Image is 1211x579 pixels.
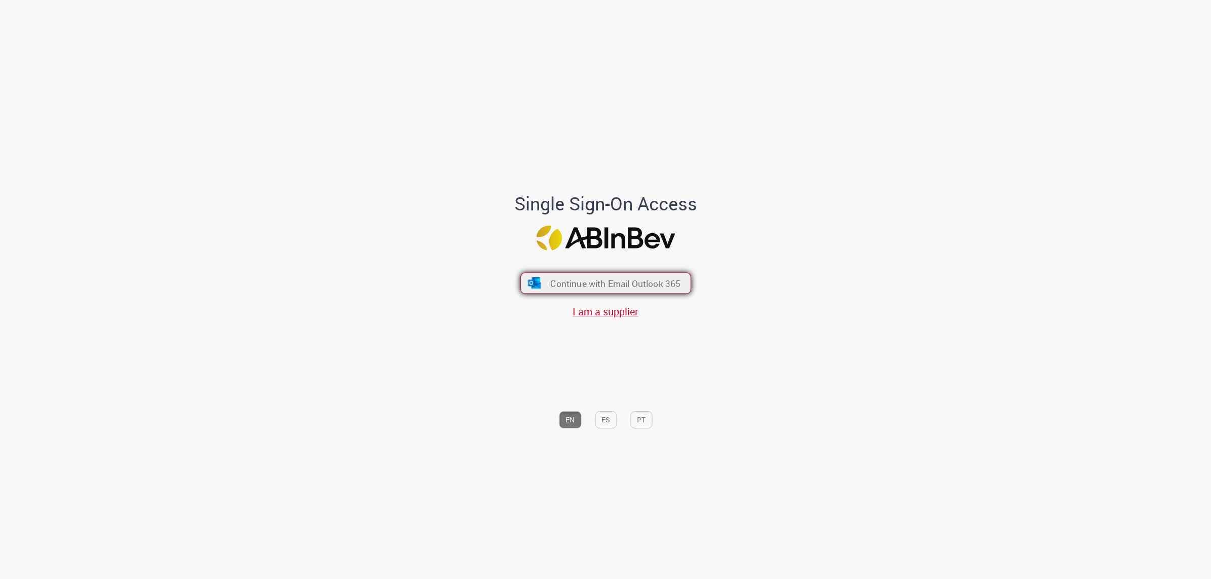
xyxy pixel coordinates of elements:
[559,411,581,428] button: EN
[573,305,638,318] a: I am a supplier
[550,277,680,289] span: Continue with Email Outlook 365
[630,411,652,428] button: PT
[527,278,542,289] img: ícone Azure/Microsoft 360
[536,226,675,251] img: Logo ABInBev
[595,411,617,428] button: ES
[520,273,691,294] button: ícone Azure/Microsoft 360 Continue with Email Outlook 365
[465,194,746,214] h1: Single Sign-On Access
